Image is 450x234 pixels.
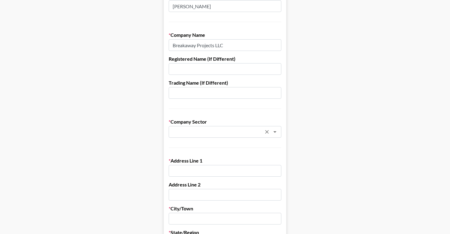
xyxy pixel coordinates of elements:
[169,205,281,212] label: City/Town
[169,158,281,164] label: Address Line 1
[169,32,281,38] label: Company Name
[169,119,281,125] label: Company Sector
[169,80,281,86] label: Trading Name (If Different)
[169,56,281,62] label: Registered Name (If Different)
[263,128,271,136] button: Clear
[169,182,281,188] label: Address Line 2
[271,128,279,136] button: Open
